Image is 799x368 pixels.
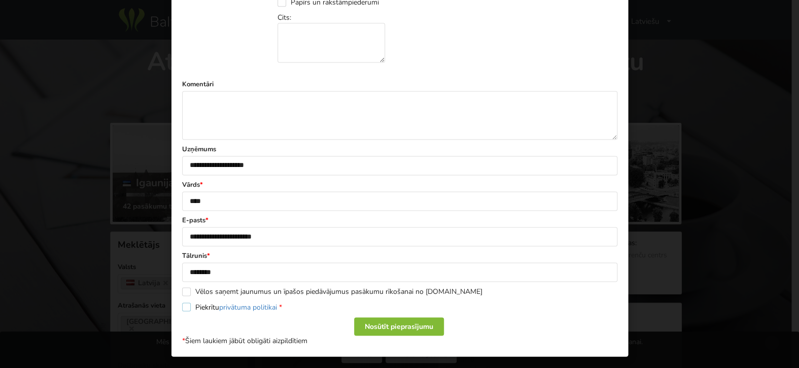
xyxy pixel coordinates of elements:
[219,302,276,312] a: privātuma politikai
[354,317,443,336] div: Nosūtīt pieprasījumu
[182,145,617,154] label: Uzņēmums
[182,336,617,346] p: Šiem laukiem jābūt obligāti aizpildītiem
[182,303,282,311] label: Piekrītu
[182,180,617,189] label: Vārds
[182,216,617,225] label: E-pasts
[182,251,617,260] label: Tālrunis
[182,80,617,89] label: Komentāri
[182,287,482,296] label: Vēlos saņemt jaunumus un īpašos piedāvājumus pasākumu rīkošanai no [DOMAIN_NAME]
[277,13,392,62] div: Cits:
